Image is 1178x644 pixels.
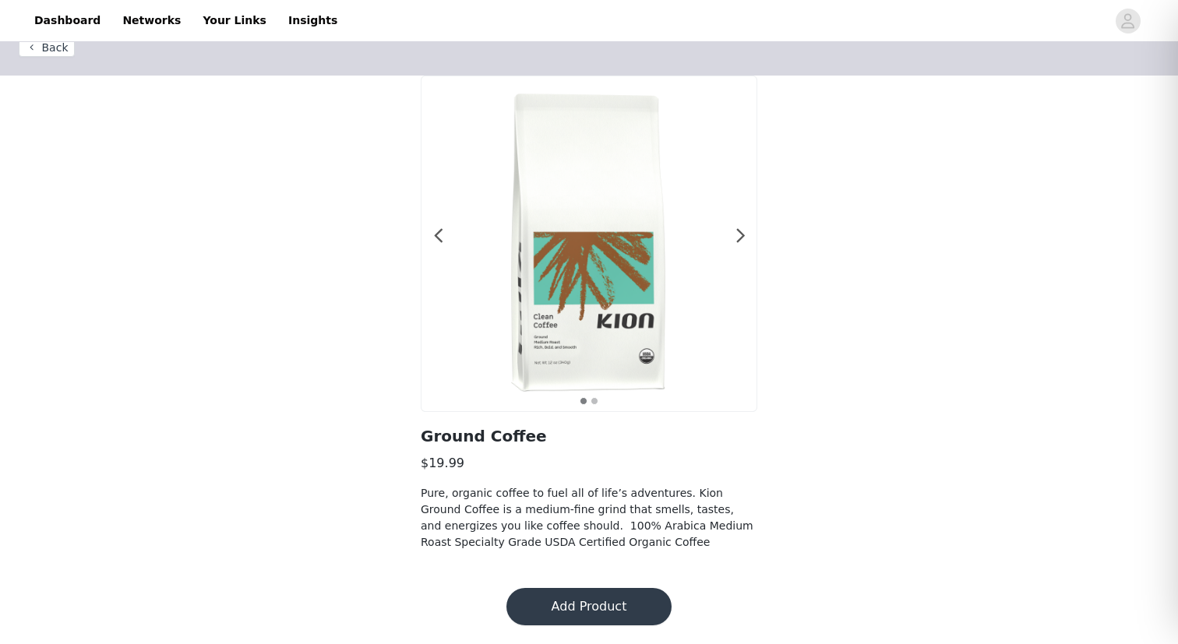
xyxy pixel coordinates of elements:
button: 1 [580,397,587,405]
button: Back [19,38,75,57]
div: avatar [1120,9,1135,33]
a: Networks [113,3,190,38]
button: Add Product [506,588,672,625]
h4: Pure, organic coffee to fuel all of life’s adventures. Kion Ground Coffee is a medium-fine grind ... [421,485,757,551]
a: Insights [279,3,347,38]
button: 2 [591,397,598,405]
h2: Ground Coffee [421,424,757,448]
a: Dashboard [25,3,110,38]
h3: $19.99 [421,454,757,473]
a: Your Links [193,3,276,38]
